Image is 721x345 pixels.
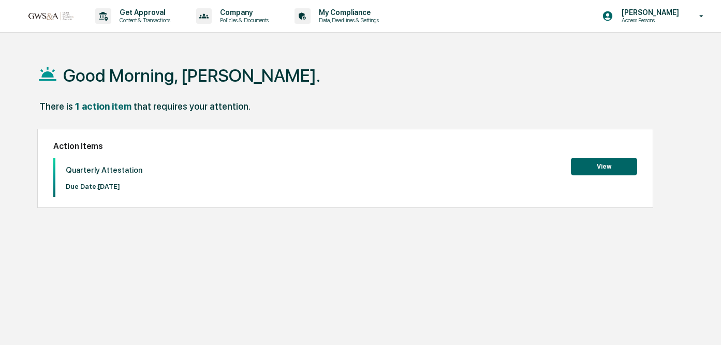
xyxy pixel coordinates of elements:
[39,101,73,112] div: There is
[111,8,175,17] p: Get Approval
[75,101,131,112] div: 1 action item
[613,17,684,24] p: Access Persons
[66,166,142,175] p: Quarterly Attestation
[571,161,637,171] a: View
[63,65,320,86] h1: Good Morning, [PERSON_NAME].
[212,8,274,17] p: Company
[311,8,384,17] p: My Compliance
[571,158,637,175] button: View
[311,17,384,24] p: Data, Deadlines & Settings
[25,11,75,21] img: logo
[111,17,175,24] p: Content & Transactions
[134,101,251,112] div: that requires your attention.
[53,141,637,151] h2: Action Items
[212,17,274,24] p: Policies & Documents
[613,8,684,17] p: [PERSON_NAME]
[66,183,142,190] p: Due Date: [DATE]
